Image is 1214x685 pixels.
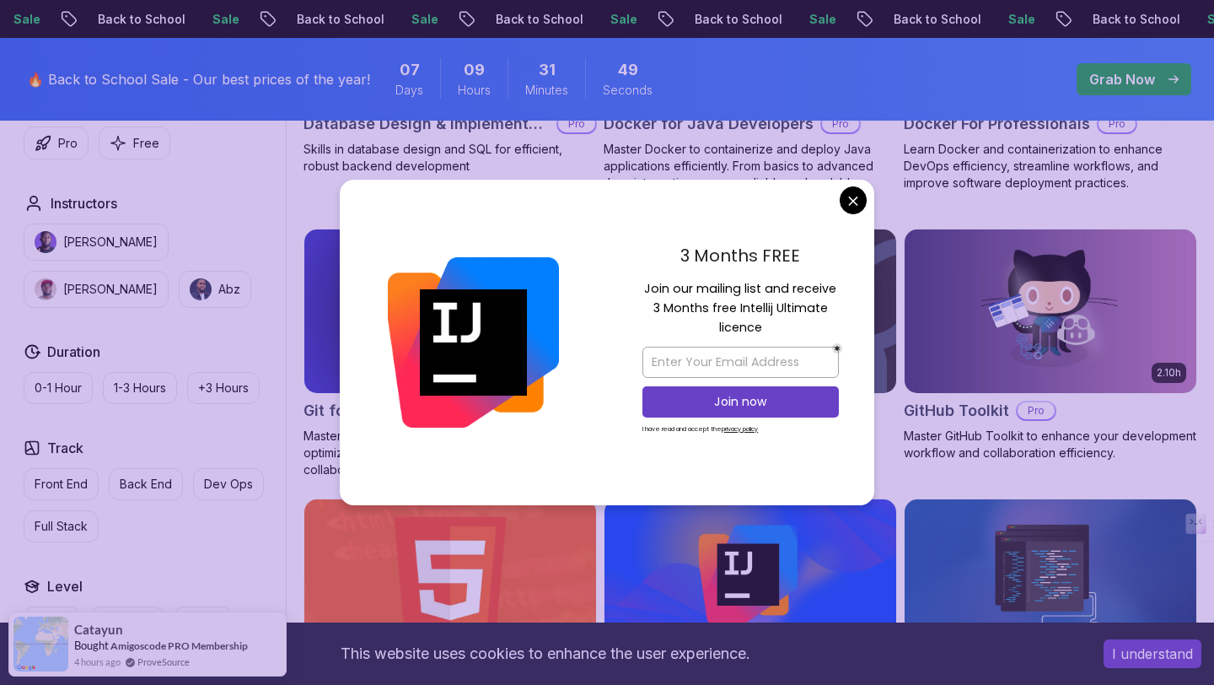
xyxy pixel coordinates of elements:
[103,372,177,404] button: 1-3 Hours
[47,576,83,596] h2: Level
[13,635,1078,672] div: This website uses cookies to enhance the user experience.
[796,11,850,28] p: Sale
[199,11,253,28] p: Sale
[1157,366,1181,380] p: 2.10h
[24,127,89,159] button: Pro
[84,11,199,28] p: Back to School
[179,271,251,308] button: instructor imgAbz
[995,11,1049,28] p: Sale
[303,399,457,423] h2: Git for Professionals
[1079,11,1194,28] p: Back to School
[193,468,264,500] button: Dev Ops
[58,135,78,152] p: Pro
[603,82,653,99] span: Seconds
[604,499,896,663] img: IntelliJ IDEA Developer Guide card
[618,58,638,82] span: 49 Seconds
[24,271,169,308] button: instructor img[PERSON_NAME]
[109,468,183,500] button: Back End
[558,116,595,132] p: Pro
[525,82,568,99] span: Minutes
[120,476,172,493] p: Back End
[187,372,260,404] button: +3 Hours
[24,510,99,542] button: Full Stack
[597,11,651,28] p: Sale
[604,141,897,208] p: Master Docker to containerize and deploy Java applications efficiently. From basics to advanced J...
[1089,69,1155,89] p: Grab Now
[63,281,158,298] p: [PERSON_NAME]
[218,281,240,298] p: Abz
[13,617,68,672] img: provesource social proof notification image
[90,607,164,639] button: Mid-level
[35,476,88,493] p: Front End
[464,58,485,82] span: 9 Hours
[1104,639,1201,668] button: Accept cookies
[304,229,596,393] img: Git for Professionals card
[303,112,550,136] h2: Database Design & Implementation
[27,69,370,89] p: 🔥 Back to School Sale - Our best prices of the year!
[482,11,597,28] p: Back to School
[303,229,597,478] a: Git for Professionals card10.13hGit for ProfessionalsProMaster advanced Git and GitHub techniques...
[904,428,1197,461] p: Master GitHub Toolkit to enhance your development workflow and collaboration efficiency.
[880,11,995,28] p: Back to School
[303,141,597,175] p: Skills in database design and SQL for efficient, robust backend development
[74,655,121,669] span: 4 hours ago
[1018,402,1055,419] p: Pro
[398,11,452,28] p: Sale
[822,116,859,132] p: Pro
[24,372,93,404] button: 0-1 Hour
[904,112,1090,136] h2: Docker For Professionals
[51,193,117,213] h2: Instructors
[24,607,80,639] button: Junior
[905,499,1196,663] img: Java CLI Build card
[400,58,420,82] span: 7 Days
[133,135,159,152] p: Free
[681,11,796,28] p: Back to School
[198,380,249,396] p: +3 Hours
[283,11,398,28] p: Back to School
[74,639,109,652] span: Bought
[35,231,56,253] img: instructor img
[204,476,253,493] p: Dev Ops
[35,518,88,535] p: Full Stack
[904,399,1009,423] h2: GitHub Toolkit
[190,278,212,300] img: instructor img
[604,112,814,136] h2: Docker for Java Developers
[1099,116,1136,132] p: Pro
[395,82,423,99] span: Days
[905,229,1196,393] img: GitHub Toolkit card
[904,229,1197,461] a: GitHub Toolkit card2.10hGitHub ToolkitProMaster GitHub Toolkit to enhance your development workfl...
[47,438,83,458] h2: Track
[114,380,166,396] p: 1-3 Hours
[904,141,1197,191] p: Learn Docker and containerization to enhance DevOps efficiency, streamline workflows, and improve...
[24,224,169,261] button: instructor img[PERSON_NAME]
[175,607,233,639] button: Senior
[47,342,100,362] h2: Duration
[137,655,190,669] a: ProveSource
[99,127,170,159] button: Free
[110,639,248,652] a: Amigoscode PRO Membership
[35,278,56,300] img: instructor img
[304,499,596,663] img: HTML Essentials card
[24,468,99,500] button: Front End
[74,623,123,637] span: Catayun
[35,380,82,396] p: 0-1 Hour
[539,58,556,82] span: 31 Minutes
[458,82,491,99] span: Hours
[303,428,597,478] p: Master advanced Git and GitHub techniques to optimize your development workflow and collaboration...
[63,234,158,251] p: [PERSON_NAME]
